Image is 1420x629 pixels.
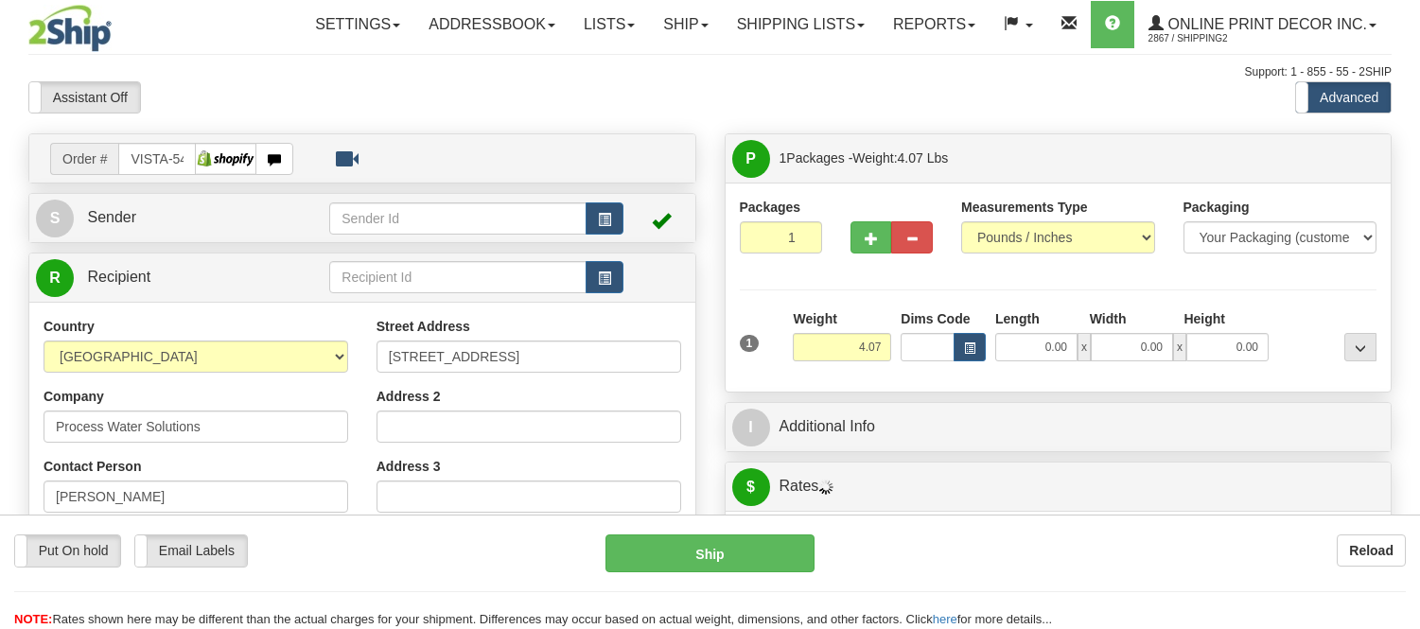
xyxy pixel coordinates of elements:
[961,198,1088,217] label: Measurements Type
[329,261,586,293] input: Recipient Id
[196,145,255,173] img: Shopify dev-posterja
[301,1,414,48] a: Settings
[898,150,923,166] span: 4.07
[50,143,118,175] span: Order #
[1164,16,1367,32] span: Online Print Decor Inc.
[723,1,879,48] a: Shipping lists
[780,139,949,177] span: Packages -
[732,468,770,506] span: $
[740,335,760,352] span: 1
[44,317,95,336] label: Country
[852,150,948,166] span: Weight:
[329,202,586,235] input: Sender Id
[732,409,770,446] span: I
[28,5,112,52] img: logo2867.jpg
[44,387,104,406] label: Company
[36,258,297,297] a: R Recipient
[29,82,140,113] label: Assistant Off
[649,1,722,48] a: Ship
[818,480,833,495] img: Progress.gif
[1296,82,1391,113] label: Advanced
[1173,333,1186,361] span: x
[901,309,970,328] label: Dims Code
[36,200,74,237] span: S
[87,269,150,285] span: Recipient
[87,209,136,225] span: Sender
[927,150,949,166] span: Lbs
[740,198,801,217] label: Packages
[14,612,52,626] span: NOTE:
[879,1,990,48] a: Reports
[732,467,1385,506] a: $Rates
[1090,309,1127,328] label: Width
[377,317,470,336] label: Street Address
[995,309,1040,328] label: Length
[1183,198,1250,217] label: Packaging
[1337,534,1406,567] button: Reload
[1134,1,1391,48] a: Online Print Decor Inc. 2867 / Shipping2
[780,150,787,166] span: 1
[414,1,570,48] a: Addressbook
[36,199,329,237] a: S Sender
[1183,309,1225,328] label: Height
[605,534,814,572] button: Ship
[732,408,1385,446] a: IAdditional Info
[36,259,74,297] span: R
[732,140,770,178] span: P
[1148,29,1290,48] span: 2867 / Shipping2
[1376,218,1418,411] iframe: chat widget
[732,139,1385,178] a: P 1Packages -Weight:4.07 Lbs
[44,457,141,476] label: Contact Person
[135,535,246,566] label: Email Labels
[793,309,836,328] label: Weight
[377,457,441,476] label: Address 3
[1078,333,1091,361] span: x
[15,535,120,566] label: Put On hold
[570,1,649,48] a: Lists
[1349,543,1394,558] b: Reload
[377,387,441,406] label: Address 2
[1344,333,1376,361] div: ...
[28,64,1392,80] div: Support: 1 - 855 - 55 - 2SHIP
[933,612,957,626] a: here
[377,341,681,373] input: Enter a location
